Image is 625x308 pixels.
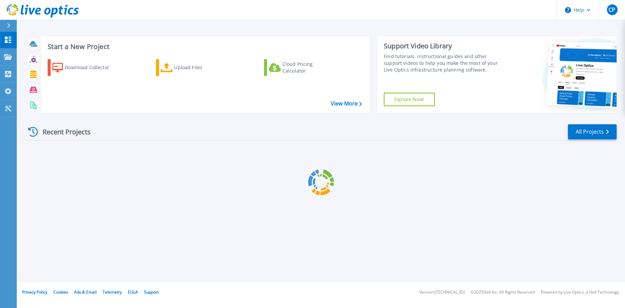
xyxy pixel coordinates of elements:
a: Explore Now! [384,93,435,106]
a: Ads & Email [74,289,97,295]
div: Download Collector [65,61,118,74]
div: Find tutorials, instructional guides and other support videos to help you make the most of your L... [384,53,506,73]
h3: Start a New Project [48,43,362,50]
div: Cloud Pricing Calculator [282,61,336,74]
li: © 2025 Dell Inc. All Rights Reserved [471,290,535,295]
div: Upload Files [174,61,228,74]
a: Telemetry [103,289,122,295]
a: EULA [128,289,138,295]
span: CP [609,7,615,12]
div: Support Video Library [384,42,506,50]
a: Cookies [53,289,68,295]
a: View More [331,100,362,107]
a: Upload Files [156,59,231,76]
a: Privacy Policy [22,289,47,295]
li: Powered by Live Optics, a Dell Technology [541,290,619,295]
li: Version: [TECHNICAL_ID] [419,290,465,295]
a: Cloud Pricing Calculator [264,59,339,76]
a: Download Collector [48,59,122,76]
a: All Projects [568,124,617,139]
div: Recent Projects [26,124,100,140]
a: Support [144,289,159,295]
